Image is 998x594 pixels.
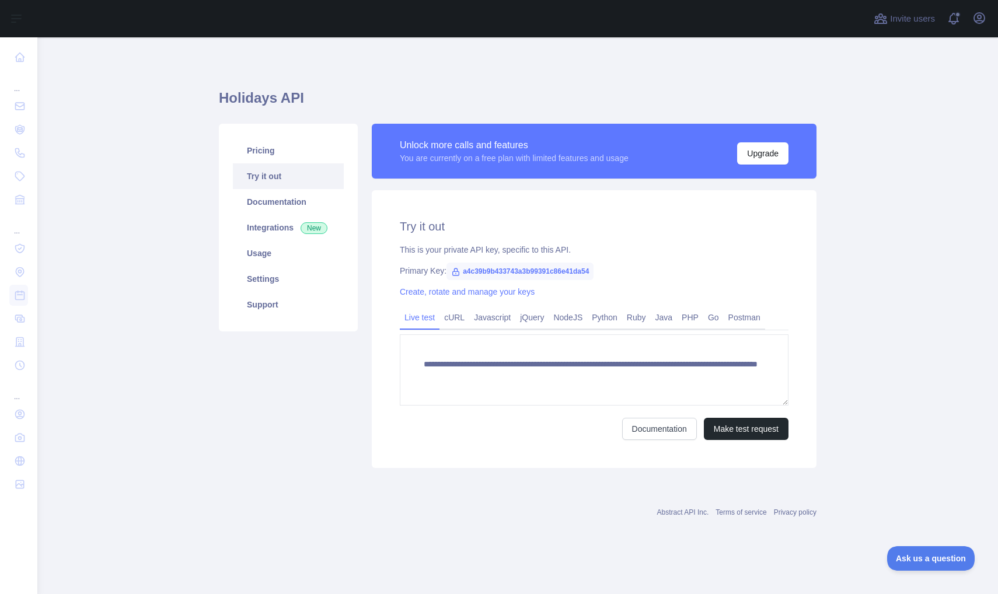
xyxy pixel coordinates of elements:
a: Pricing [233,138,344,163]
span: a4c39b9b433743a3b99391c86e41da54 [446,263,594,280]
div: This is your private API key, specific to this API. [400,244,788,256]
div: ... [9,70,28,93]
a: Usage [233,240,344,266]
div: Unlock more calls and features [400,138,629,152]
div: ... [9,378,28,401]
a: Javascript [469,308,515,327]
a: Live test [400,308,439,327]
a: Postman [724,308,765,327]
span: Invite users [890,12,935,26]
a: Documentation [233,189,344,215]
button: Upgrade [737,142,788,165]
button: Invite users [871,9,937,28]
span: New [301,222,327,234]
a: cURL [439,308,469,327]
a: NodeJS [549,308,587,327]
a: Java [651,308,678,327]
a: Support [233,292,344,317]
a: Ruby [622,308,651,327]
a: Go [703,308,724,327]
a: Documentation [622,418,697,440]
div: Primary Key: [400,265,788,277]
h1: Holidays API [219,89,816,117]
iframe: Toggle Customer Support [887,546,975,571]
div: You are currently on a free plan with limited features and usage [400,152,629,164]
a: Terms of service [716,508,766,516]
div: ... [9,212,28,236]
a: jQuery [515,308,549,327]
a: Try it out [233,163,344,189]
button: Make test request [704,418,788,440]
h2: Try it out [400,218,788,235]
a: PHP [677,308,703,327]
a: Integrations New [233,215,344,240]
a: Python [587,308,622,327]
a: Create, rotate and manage your keys [400,287,535,296]
a: Settings [233,266,344,292]
a: Privacy policy [774,508,816,516]
a: Abstract API Inc. [657,508,709,516]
